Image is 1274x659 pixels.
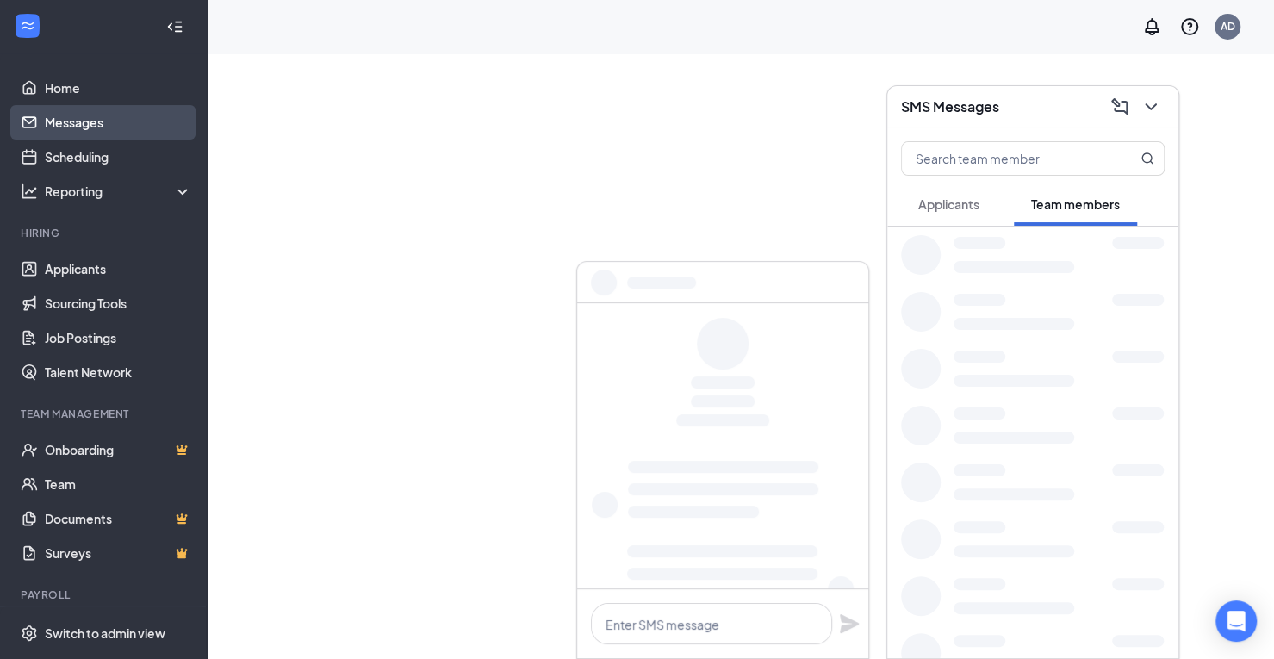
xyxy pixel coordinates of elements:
[918,196,979,212] span: Applicants
[45,286,192,320] a: Sourcing Tools
[45,183,193,200] div: Reporting
[1141,16,1162,37] svg: Notifications
[1140,152,1154,165] svg: MagnifyingGlass
[21,226,189,240] div: Hiring
[19,17,36,34] svg: WorkstreamLogo
[21,407,189,421] div: Team Management
[45,71,192,105] a: Home
[1221,19,1235,34] div: AD
[45,536,192,570] a: SurveysCrown
[1179,16,1200,37] svg: QuestionInfo
[45,105,192,140] a: Messages
[21,183,38,200] svg: Analysis
[1215,600,1257,642] div: Open Intercom Messenger
[839,613,860,634] svg: Plane
[166,18,183,35] svg: Collapse
[45,501,192,536] a: DocumentsCrown
[21,588,189,602] div: Payroll
[45,140,192,174] a: Scheduling
[1109,96,1130,117] svg: ComposeMessage
[21,625,38,642] svg: Settings
[45,355,192,389] a: Talent Network
[45,252,192,286] a: Applicants
[901,97,999,116] h3: SMS Messages
[45,320,192,355] a: Job Postings
[45,467,192,501] a: Team
[1031,196,1120,212] span: Team members
[1137,93,1165,121] button: ChevronDown
[45,625,165,642] div: Switch to admin view
[1140,96,1161,117] svg: ChevronDown
[902,142,1106,175] input: Search team member
[1106,93,1134,121] button: ComposeMessage
[45,432,192,467] a: OnboardingCrown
